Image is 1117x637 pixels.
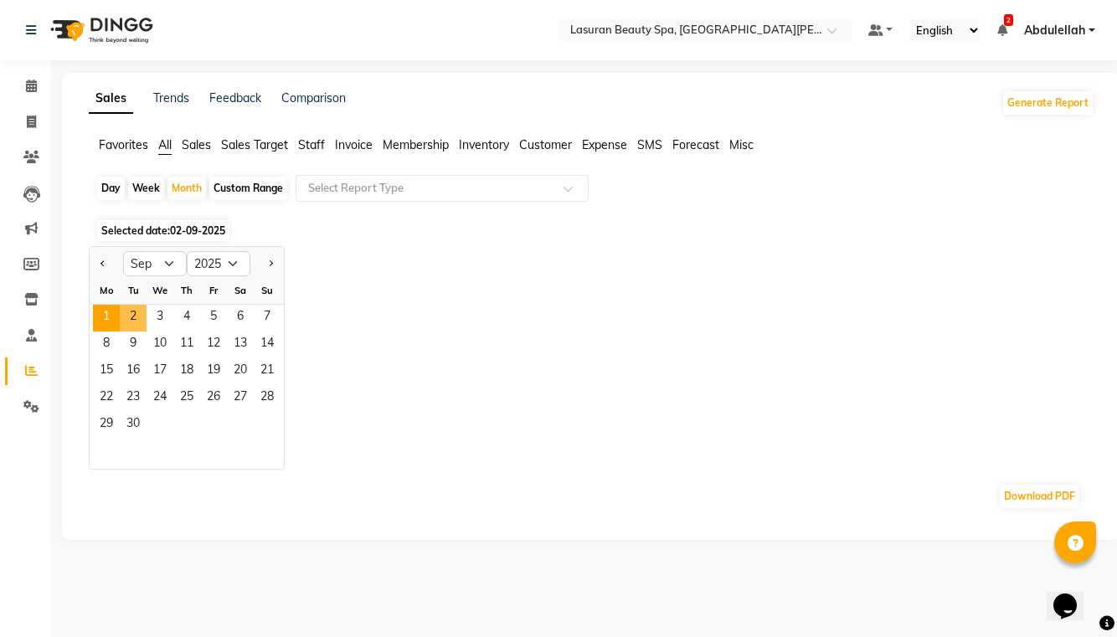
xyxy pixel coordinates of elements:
[173,305,200,331] span: 4
[254,331,281,358] div: Sunday, September 14, 2025
[200,358,227,385] span: 19
[200,385,227,412] span: 26
[254,358,281,385] div: Sunday, September 21, 2025
[147,358,173,385] span: 17
[120,277,147,304] div: Tu
[227,277,254,304] div: Sa
[147,358,173,385] div: Wednesday, September 17, 2025
[254,385,281,412] span: 28
[97,177,125,200] div: Day
[200,331,227,358] span: 12
[93,331,120,358] span: 8
[120,305,147,331] div: Tuesday, September 2, 2025
[93,412,120,439] span: 29
[1024,22,1085,39] span: Abdulellah
[459,137,509,152] span: Inventory
[167,177,206,200] div: Month
[227,331,254,358] div: Saturday, September 13, 2025
[120,358,147,385] span: 16
[200,358,227,385] div: Friday, September 19, 2025
[96,250,110,277] button: Previous month
[99,137,148,152] span: Favorites
[173,331,200,358] div: Thursday, September 11, 2025
[254,385,281,412] div: Sunday, September 28, 2025
[43,7,157,54] img: logo
[254,305,281,331] span: 7
[335,137,373,152] span: Invoice
[254,277,281,304] div: Su
[187,251,250,276] select: Select year
[209,90,261,105] a: Feedback
[173,385,200,412] span: 25
[182,137,211,152] span: Sales
[120,385,147,412] span: 23
[1004,14,1013,26] span: 2
[89,84,133,114] a: Sales
[93,358,120,385] span: 15
[147,305,173,331] div: Wednesday, September 3, 2025
[227,385,254,412] div: Saturday, September 27, 2025
[93,385,120,412] span: 22
[120,412,147,439] span: 30
[227,358,254,385] span: 20
[170,224,225,237] span: 02-09-2025
[227,331,254,358] span: 13
[93,385,120,412] div: Monday, September 22, 2025
[200,331,227,358] div: Friday, September 12, 2025
[120,331,147,358] span: 9
[1000,485,1079,508] button: Download PDF
[281,90,346,105] a: Comparison
[729,137,754,152] span: Misc
[254,358,281,385] span: 21
[147,331,173,358] span: 10
[383,137,449,152] span: Membership
[227,358,254,385] div: Saturday, September 20, 2025
[221,137,288,152] span: Sales Target
[173,277,200,304] div: Th
[93,305,120,331] span: 1
[200,305,227,331] span: 5
[298,137,325,152] span: Staff
[209,177,287,200] div: Custom Range
[147,331,173,358] div: Wednesday, September 10, 2025
[173,358,200,385] span: 18
[93,412,120,439] div: Monday, September 29, 2025
[997,23,1007,38] a: 2
[147,305,173,331] span: 3
[120,412,147,439] div: Tuesday, September 30, 2025
[128,177,164,200] div: Week
[120,385,147,412] div: Tuesday, September 23, 2025
[173,385,200,412] div: Thursday, September 25, 2025
[153,90,189,105] a: Trends
[254,305,281,331] div: Sunday, September 7, 2025
[173,331,200,358] span: 11
[200,385,227,412] div: Friday, September 26, 2025
[93,358,120,385] div: Monday, September 15, 2025
[637,137,662,152] span: SMS
[158,137,172,152] span: All
[227,305,254,331] div: Saturday, September 6, 2025
[93,277,120,304] div: Mo
[1047,570,1100,620] iframe: chat widget
[200,305,227,331] div: Friday, September 5, 2025
[519,137,572,152] span: Customer
[120,331,147,358] div: Tuesday, September 9, 2025
[93,305,120,331] div: Monday, September 1, 2025
[227,385,254,412] span: 27
[147,385,173,412] span: 24
[120,305,147,331] span: 2
[123,251,187,276] select: Select month
[254,331,281,358] span: 14
[227,305,254,331] span: 6
[582,137,627,152] span: Expense
[173,305,200,331] div: Thursday, September 4, 2025
[672,137,719,152] span: Forecast
[1003,91,1093,115] button: Generate Report
[264,250,277,277] button: Next month
[97,220,229,241] span: Selected date:
[147,385,173,412] div: Wednesday, September 24, 2025
[147,277,173,304] div: We
[173,358,200,385] div: Thursday, September 18, 2025
[200,277,227,304] div: Fr
[120,358,147,385] div: Tuesday, September 16, 2025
